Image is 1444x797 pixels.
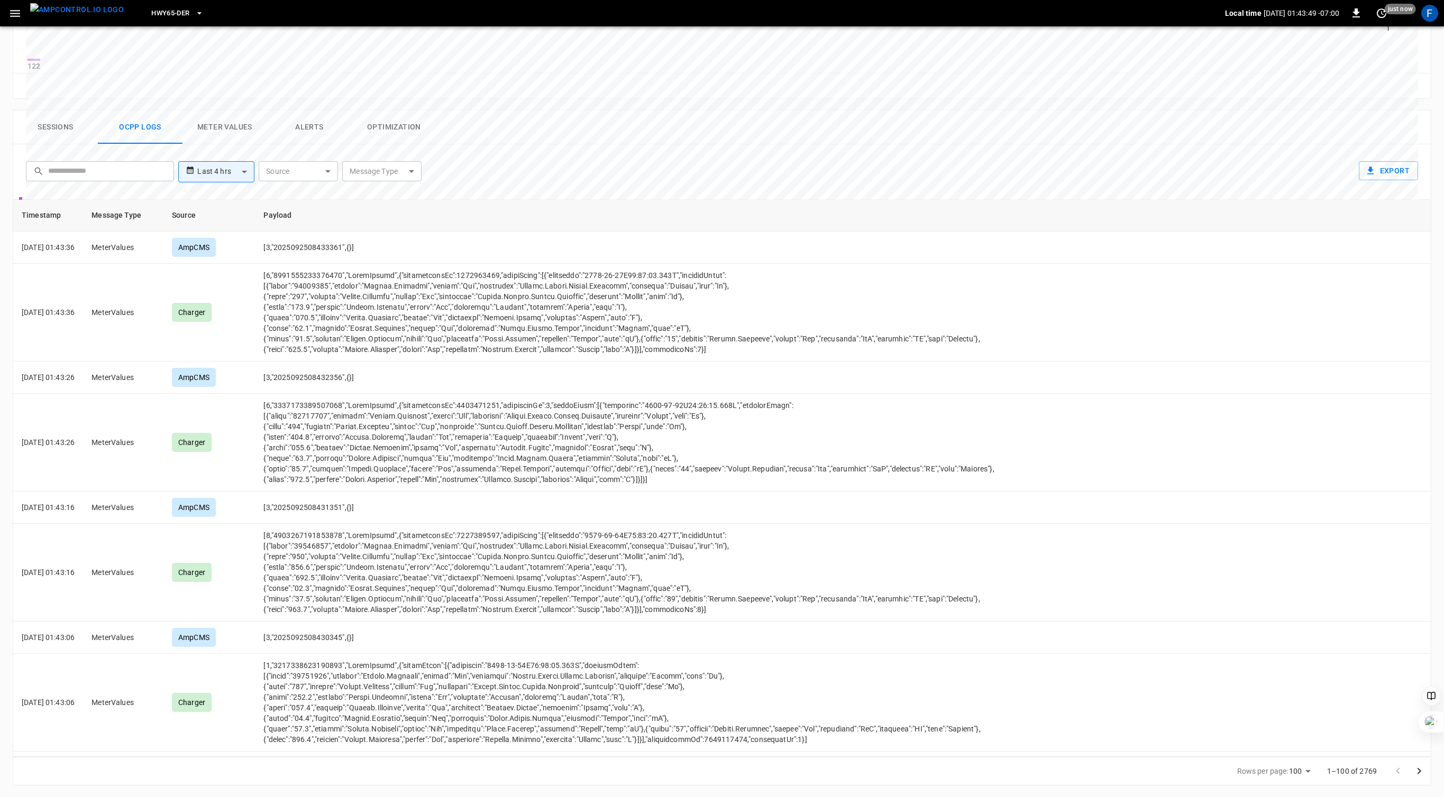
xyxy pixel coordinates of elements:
th: Timestamp [13,200,83,231]
div: profile-icon [1421,5,1438,22]
button: Sessions [13,110,98,144]
div: 100 [1289,764,1314,779]
p: [DATE] 01:43:06 [22,632,75,643]
td: [3,"2025092508431351",{}] [255,492,1006,524]
td: [6,"3337173389507068","LoremIpsumd",{"sitametconsEc":4403471251,"adipiscinGe":3,"seddoEiusm":[{"t... [255,394,1006,492]
td: [3,"2025092508430345",{}] [255,622,1006,654]
button: set refresh interval [1373,5,1390,22]
button: Meter Values [182,110,267,144]
div: AmpCMS [172,498,216,517]
td: [3,"2025092508432356",{}] [255,362,1006,394]
button: HWY65-DER [147,3,207,24]
p: Local time [1225,8,1262,18]
p: [DATE] 01:43:36 [22,242,75,253]
div: Charger [172,563,212,582]
td: MeterValues [83,362,163,394]
td: [3,"2025092508425340",{}] [255,752,1006,784]
p: Rows per page: [1237,766,1288,776]
p: [DATE] 01:43:16 [22,502,75,513]
div: Charger [172,693,212,712]
img: ampcontrol.io logo [30,3,124,16]
div: AmpCMS [172,628,216,647]
p: [DATE] 01:43:06 [22,697,75,708]
td: MeterValues [83,524,163,622]
td: MeterValues [83,752,163,784]
td: MeterValues [83,394,163,492]
td: MeterValues [83,622,163,654]
button: Alerts [267,110,352,144]
td: MeterValues [83,492,163,524]
p: [DATE] 01:43:16 [22,567,75,578]
p: [DATE] 01:43:26 [22,372,75,383]
p: [DATE] 01:43:36 [22,307,75,318]
td: [8,"4903267191853878","LoremIpsumd",{"sitametconsEc":7227389597,"adipiScing":[{"elitseddo":"9579-... [255,524,1006,622]
button: Optimization [352,110,436,144]
span: HWY65-DER [151,7,189,20]
p: [DATE] 01:43:26 [22,437,75,448]
div: AmpCMS [172,368,216,387]
th: Payload [255,200,1006,231]
div: Last 4 hrs [197,162,254,182]
button: Export [1359,161,1418,181]
td: [1,"3217338623190893","LoremIpsumd",{"sitamEtcon":[{"adipiscin":"8498-13-54E76:98:05.363S","doeiu... [255,654,1006,752]
td: MeterValues [83,654,163,752]
span: just now [1385,4,1416,14]
button: Ocpp logs [98,110,182,144]
div: Charger [172,433,212,452]
p: 1–100 of 2769 [1327,766,1377,776]
button: Go to next page [1409,761,1430,782]
th: Source [163,200,255,231]
th: Message Type [83,200,163,231]
p: [DATE] 01:43:49 -07:00 [1264,8,1339,18]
